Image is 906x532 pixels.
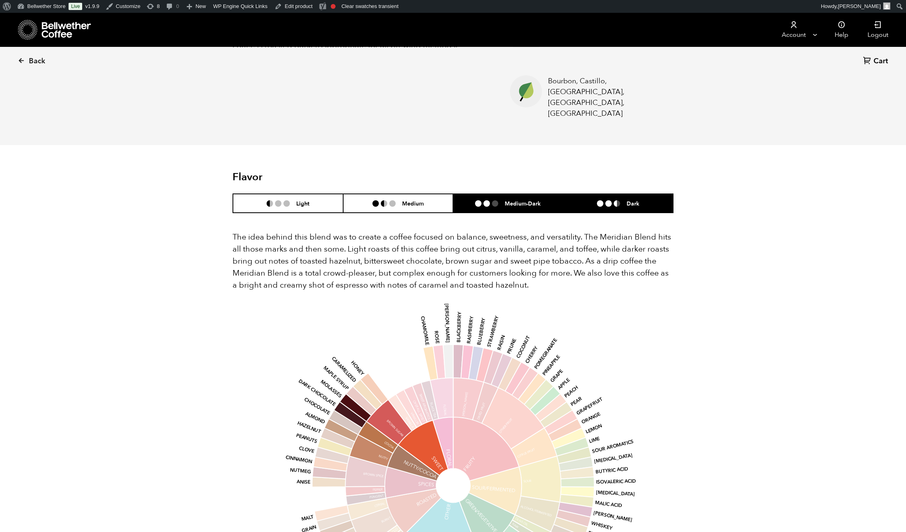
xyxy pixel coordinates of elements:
a: Cart [863,56,890,67]
h6: Medium-Dark [505,200,541,207]
h6: Medium [402,200,424,207]
span: Back [29,56,45,66]
h6: Light [296,200,309,207]
p: Bourbon, Castillo, [GEOGRAPHIC_DATA], [GEOGRAPHIC_DATA], [GEOGRAPHIC_DATA] [548,76,661,119]
a: Logout [858,13,898,47]
a: Account [769,13,818,47]
p: The idea behind this blend was to create a coffee focused on balance, sweetness, and versatility.... [233,231,673,291]
a: Help [825,13,858,47]
h2: Flavor [233,171,380,183]
a: Live [69,3,82,10]
div: Focus keyphrase not set [331,4,336,9]
span: Cart [874,56,888,66]
h6: Dark [627,200,639,207]
span: [PERSON_NAME] [838,3,881,9]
